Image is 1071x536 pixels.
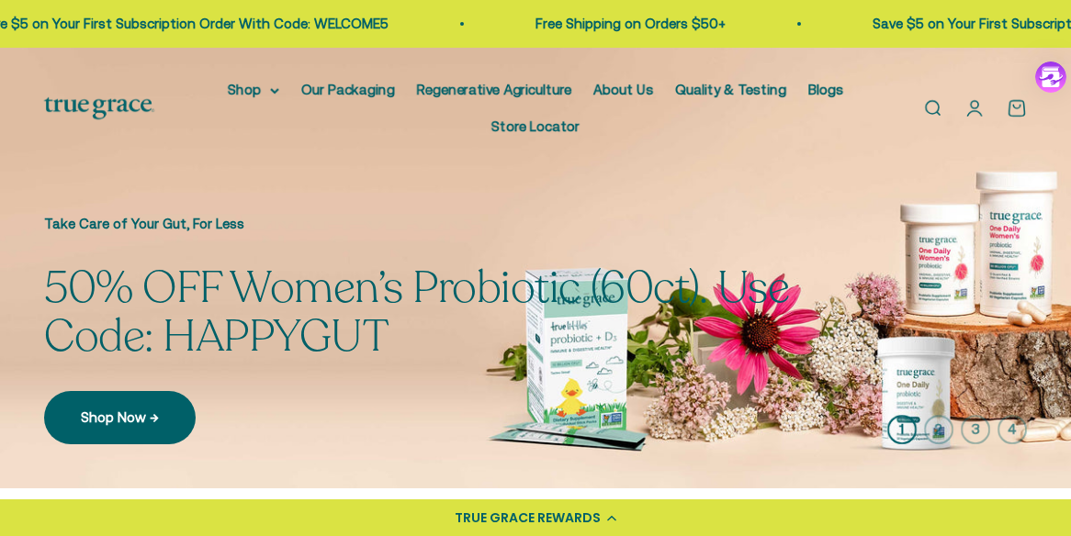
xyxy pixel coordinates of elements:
[228,79,279,101] summary: Shop
[808,82,843,97] a: Blogs
[675,82,786,97] a: Quality & Testing
[455,508,601,528] div: TRUE GRACE REWARDS
[998,415,1027,444] button: 4
[961,415,990,444] button: 3
[301,82,395,97] a: Our Packaging
[44,258,789,366] split-lines: 50% OFF Women’s Probiotic (60ct). Use Code: HAPPYGUT
[417,82,571,97] a: Regenerative Agriculture
[593,82,653,97] a: About Us
[491,118,580,134] a: Store Locator
[532,16,722,31] a: Free Shipping on Orders $50+
[44,213,852,235] p: Take Care of Your Gut, For Less
[887,415,917,444] button: 1
[44,391,196,444] a: Shop Now →
[924,415,953,444] button: 2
